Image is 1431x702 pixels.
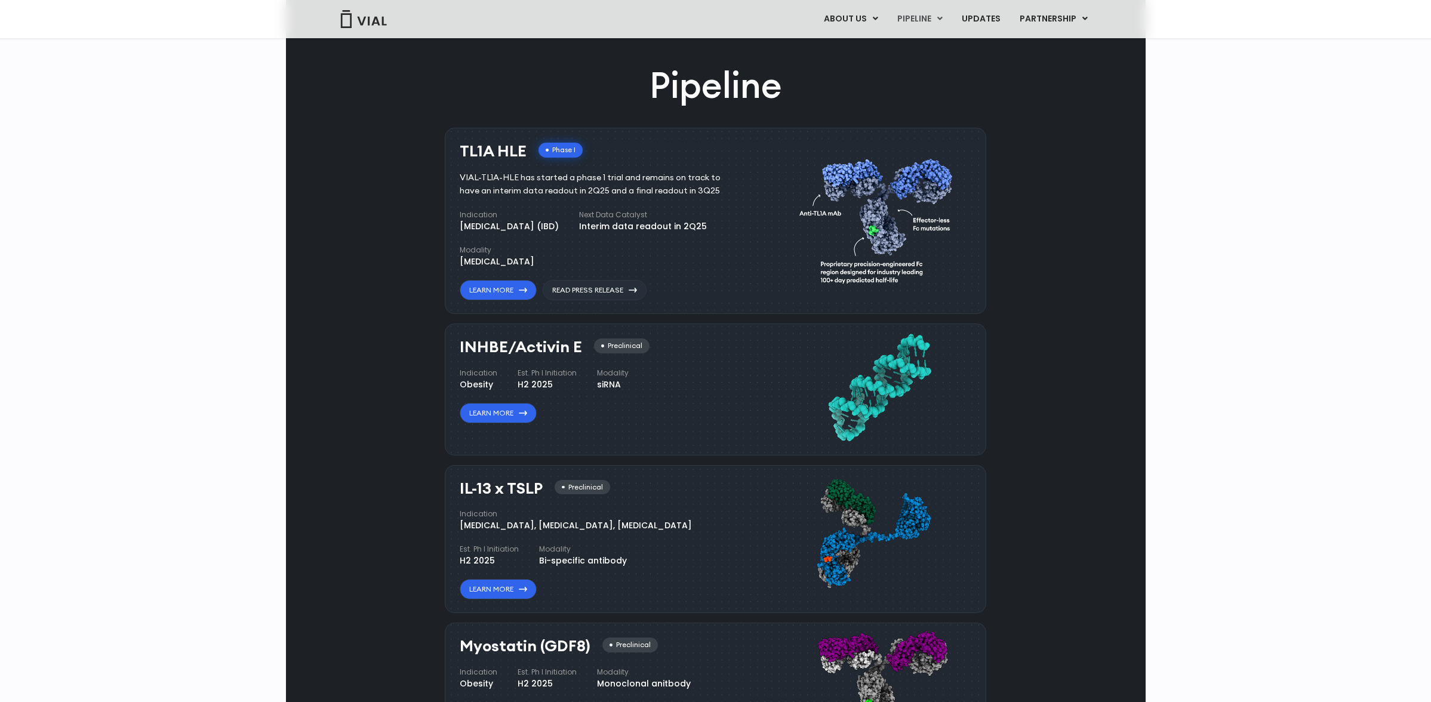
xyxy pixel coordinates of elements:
[460,220,559,233] div: [MEDICAL_DATA] (IBD)
[460,210,559,220] h4: Indication
[460,245,534,255] h4: Modality
[460,143,527,160] h3: TL1A HLE
[460,638,590,655] h3: Myostatin (GDF8)
[460,255,534,268] div: [MEDICAL_DATA]
[888,9,952,29] a: PIPELINEMenu Toggle
[602,638,658,652] div: Preclinical
[579,220,707,233] div: Interim data readout in 2Q25
[460,509,692,519] h4: Indication
[460,544,519,555] h4: Est. Ph I Initiation
[460,667,497,678] h4: Indication
[340,10,387,28] img: Vial Logo
[518,667,577,678] h4: Est. Ph I Initiation
[460,280,537,300] a: Learn More
[597,368,629,378] h4: Modality
[518,368,577,378] h4: Est. Ph I Initiation
[460,480,543,497] h3: IL-13 x TSLP
[1010,9,1097,29] a: PARTNERSHIPMenu Toggle
[539,544,627,555] h4: Modality
[543,280,647,300] a: Read Press Release
[579,210,707,220] h4: Next Data Catalyst
[518,678,577,690] div: H2 2025
[460,171,738,198] div: VIAL-TL1A-HLE has started a phase 1 trial and remains on track to have an interim data readout in...
[460,519,692,532] div: [MEDICAL_DATA], [MEDICAL_DATA], [MEDICAL_DATA]
[460,378,497,391] div: Obesity
[460,579,537,599] a: Learn More
[555,480,610,495] div: Preclinical
[952,9,1010,29] a: UPDATES
[597,667,691,678] h4: Modality
[460,678,497,690] div: Obesity
[460,555,519,567] div: H2 2025
[518,378,577,391] div: H2 2025
[597,378,629,391] div: siRNA
[650,61,782,110] h2: Pipeline
[799,137,959,301] img: TL1A antibody diagram.
[538,143,583,158] div: Phase I
[539,555,627,567] div: Bi-specific antibody
[597,678,691,690] div: Monoclonal anitbody
[460,338,582,356] h3: INHBE/Activin E
[594,338,650,353] div: Preclinical
[460,368,497,378] h4: Indication
[814,9,887,29] a: ABOUT USMenu Toggle
[460,403,537,423] a: Learn More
